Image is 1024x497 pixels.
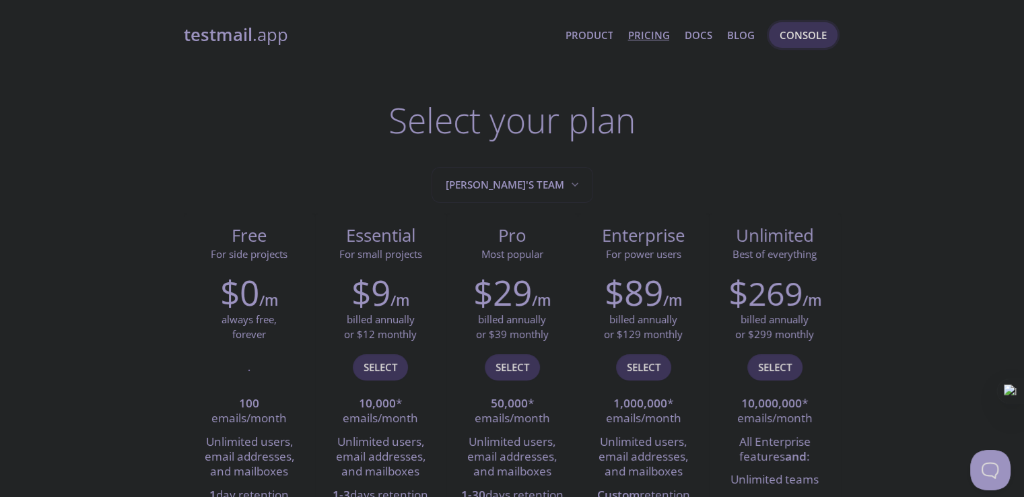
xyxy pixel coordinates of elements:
[194,431,305,484] li: Unlimited users, email addresses, and mailboxes
[588,431,699,484] li: Unlimited users, email addresses, and mailboxes
[604,312,683,341] p: billed annually or $129 monthly
[194,393,305,431] li: emails/month
[685,26,712,44] a: Docs
[719,431,830,469] li: All Enterprise features :
[326,224,436,247] span: Essential
[388,100,636,140] h1: Select your plan
[446,176,582,194] span: [PERSON_NAME]'s team
[663,289,682,312] h6: /m
[432,167,593,203] button: Elgharbi's team
[339,247,422,261] span: For small projects
[184,24,555,46] a: testmail.app
[364,358,397,376] span: Select
[748,271,803,315] span: 269
[741,395,802,411] strong: 10,000,000
[485,354,540,380] button: Select
[613,395,667,411] strong: 1,000,000
[735,312,814,341] p: billed annually or $299 monthly
[728,272,803,312] h2: $
[259,289,278,312] h6: /m
[719,393,830,431] li: * emails/month
[606,247,681,261] span: For power users
[727,26,755,44] a: Blog
[769,22,838,48] button: Console
[325,393,436,431] li: * emails/month
[565,26,613,44] a: Product
[758,358,792,376] span: Select
[344,312,417,341] p: billed annually or $12 monthly
[481,247,543,261] span: Most popular
[732,247,817,261] span: Best of everything
[491,395,528,411] strong: 50,000
[780,26,827,44] span: Console
[605,272,663,312] h2: $89
[221,312,277,341] p: always free, forever
[803,289,821,312] h6: /m
[970,450,1011,490] iframe: Help Scout Beacon - Open
[220,272,259,312] h2: $0
[627,26,669,44] a: Pricing
[473,272,532,312] h2: $29
[496,358,529,376] span: Select
[588,224,698,247] span: Enterprise
[736,224,814,247] span: Unlimited
[627,358,660,376] span: Select
[325,431,436,484] li: Unlimited users, email addresses, and mailboxes
[195,224,304,247] span: Free
[390,289,409,312] h6: /m
[785,449,807,464] strong: and
[184,23,252,46] strong: testmail
[476,312,549,341] p: billed annually or $39 monthly
[457,224,567,247] span: Pro
[588,393,699,431] li: * emails/month
[532,289,551,312] h6: /m
[351,272,390,312] h2: $9
[719,469,830,492] li: Unlimited teams
[353,354,408,380] button: Select
[456,431,568,484] li: Unlimited users, email addresses, and mailboxes
[747,354,803,380] button: Select
[211,247,287,261] span: For side projects
[359,395,396,411] strong: 10,000
[239,395,259,411] strong: 100
[616,354,671,380] button: Select
[456,393,568,431] li: * emails/month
